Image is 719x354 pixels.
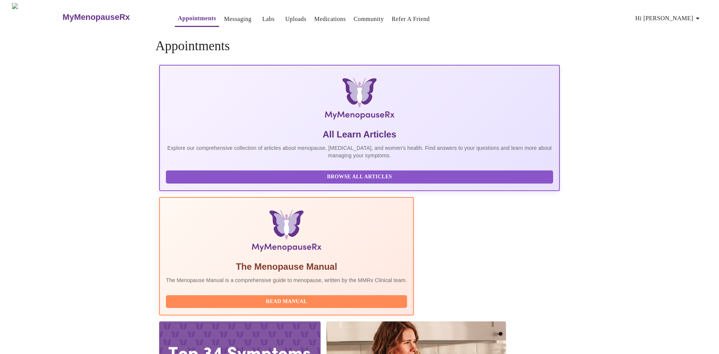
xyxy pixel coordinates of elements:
button: Messaging [221,12,254,27]
button: Uploads [282,12,310,27]
a: Browse All Articles [166,173,555,179]
button: Refer a Friend [389,12,433,27]
span: Read Manual [173,297,400,306]
button: Browse All Articles [166,170,553,184]
p: Explore our comprehensive collection of articles about menopause, [MEDICAL_DATA], and women's hea... [166,144,553,159]
img: Menopause Manual [204,210,368,255]
h3: MyMenopauseRx [63,12,130,22]
img: MyMenopauseRx Logo [12,3,62,31]
a: Labs [262,14,274,24]
a: MyMenopauseRx [62,4,160,30]
button: Medications [311,12,349,27]
button: Hi [PERSON_NAME] [632,11,705,26]
button: Community [351,12,387,27]
a: Read Manual [166,298,409,304]
button: Appointments [175,11,219,27]
span: Browse All Articles [173,172,546,182]
a: Messaging [224,14,251,24]
p: The Menopause Manual is a comprehensive guide to menopause, written by the MMRx Clinical team. [166,276,407,284]
a: Medications [314,14,346,24]
a: Refer a Friend [392,14,430,24]
a: Appointments [178,13,216,24]
button: Labs [257,12,280,27]
h5: The Menopause Manual [166,261,407,273]
button: Read Manual [166,295,407,308]
h5: All Learn Articles [166,128,553,140]
a: Community [354,14,384,24]
img: MyMenopauseRx Logo [226,78,493,122]
span: Hi [PERSON_NAME] [635,13,702,24]
h4: Appointments [155,39,564,54]
a: Uploads [285,14,307,24]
